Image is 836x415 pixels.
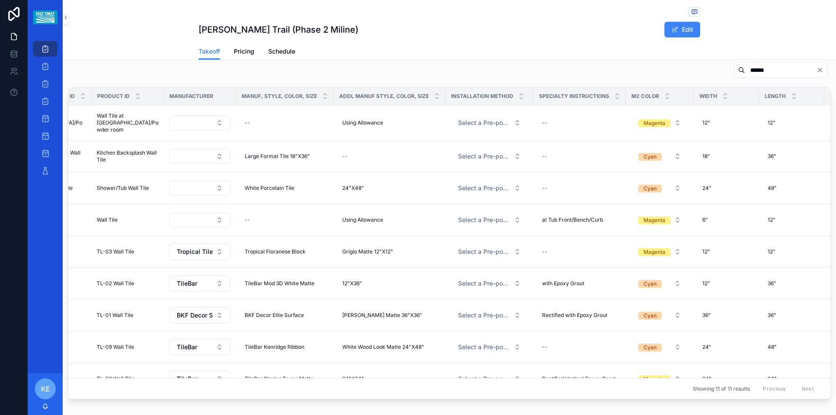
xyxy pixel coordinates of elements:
[458,184,510,192] span: Select a Pre-populated Installation Method
[644,119,665,127] div: Magenta
[451,275,528,292] a: Select Button
[539,245,620,259] a: --
[245,344,304,351] span: TileBar Kenridge Ribbon
[631,339,688,355] button: Select Button
[542,375,616,382] span: Rectified Vertical Epoxy Grout
[768,248,775,255] span: 12"
[33,10,57,24] img: App logo
[169,212,231,228] a: Select Button
[268,44,295,61] a: Schedule
[458,118,510,127] span: Select a Pre-populated Installation Method
[702,216,708,223] span: 6"
[169,243,231,260] a: Select Button
[451,148,528,164] button: Select Button
[542,344,547,351] div: --
[539,308,620,322] a: Rectified with Epoxy Grout
[199,44,220,60] a: Takeoff
[631,371,688,387] a: Select Button
[97,185,158,192] a: Shower/Tub Wall Tile
[234,44,254,61] a: Pricing
[539,372,620,386] a: Rectified Vertical Epoxy Grout
[169,148,231,164] a: Select Button
[542,312,607,319] span: Rectified with Epoxy Grout
[631,180,688,196] a: Select Button
[97,280,134,287] span: TL-02 Wall Tile
[702,280,710,287] span: 12"
[764,213,819,227] a: 12"
[458,279,510,288] span: Select a Pre-populated Installation Method
[169,370,231,388] a: Select Button
[631,93,659,100] span: M2 Color
[339,277,440,290] a: 12"X36"
[702,312,711,319] span: 36"
[451,276,528,291] button: Select Button
[342,248,393,255] span: Grigio Matte 12"X12"
[458,375,510,383] span: Select a Pre-populated Installation Method
[234,47,254,56] span: Pricing
[539,277,620,290] a: with Epoxy Grout
[451,339,528,355] a: Select Button
[644,185,657,192] div: Cyan
[631,371,688,387] button: Select Button
[699,116,754,130] a: 12"
[451,243,528,260] a: Select Button
[702,375,711,382] span: 24"
[644,216,665,224] div: Magenta
[542,248,547,255] div: --
[241,277,328,290] a: TileBar Mod 3D White Matte
[199,24,358,36] h1: [PERSON_NAME] Trail (Phase 2 Miline)
[693,385,750,392] span: Showing 11 of 11 results
[177,247,212,256] span: Tropical Tile and Marble
[169,307,231,324] a: Select Button
[242,93,317,100] span: Manuf, Style, Color, Size
[97,216,118,223] span: Wall Tile
[768,153,776,160] span: 36"
[241,116,328,130] a: --
[458,311,510,320] span: Select a Pre-populated Installation Method
[768,375,777,382] span: 24"
[631,243,688,260] a: Select Button
[97,312,133,319] span: TL-01 Wall Tile
[245,280,314,287] span: TileBar Mod 3D White Matte
[631,339,688,355] a: Select Button
[241,372,328,386] a: TileBar Stories Taupe Matte
[631,148,688,165] a: Select Button
[699,213,754,227] a: 6"
[539,93,609,100] span: Specialty Instructions
[199,47,220,56] span: Takeoff
[702,119,710,126] span: 12"
[631,212,688,228] a: Select Button
[458,343,510,351] span: Select a Pre-populated Installation Method
[768,344,777,351] span: 48"
[699,245,754,259] a: 12"
[699,277,754,290] a: 12"
[539,213,620,227] a: at Tub Front/Bench/Curb
[699,372,754,386] a: 24"
[241,213,328,227] a: --
[631,307,688,324] a: Select Button
[451,371,528,387] button: Select Button
[764,116,819,130] a: 12"
[169,371,230,387] button: Select Button
[97,185,149,192] span: Shower/Tub Wall Tile
[542,119,547,126] div: --
[451,180,528,196] button: Select Button
[539,149,620,163] a: --
[764,340,819,354] a: 48"
[97,375,158,382] a: TL-08 Wall Tile
[768,216,775,223] span: 12"
[631,212,688,228] button: Select Button
[97,248,134,255] span: TL-03 Wall Tile
[169,275,230,292] button: Select Button
[97,280,158,287] a: TL-02 Wall Tile
[451,212,528,228] button: Select Button
[664,22,700,37] button: Edit
[451,307,528,323] button: Select Button
[339,116,440,130] a: Using Allowance
[542,280,584,287] span: with Epoxy Grout
[241,340,328,354] a: TileBar Kenridge Ribbon
[28,35,63,190] div: scrollable content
